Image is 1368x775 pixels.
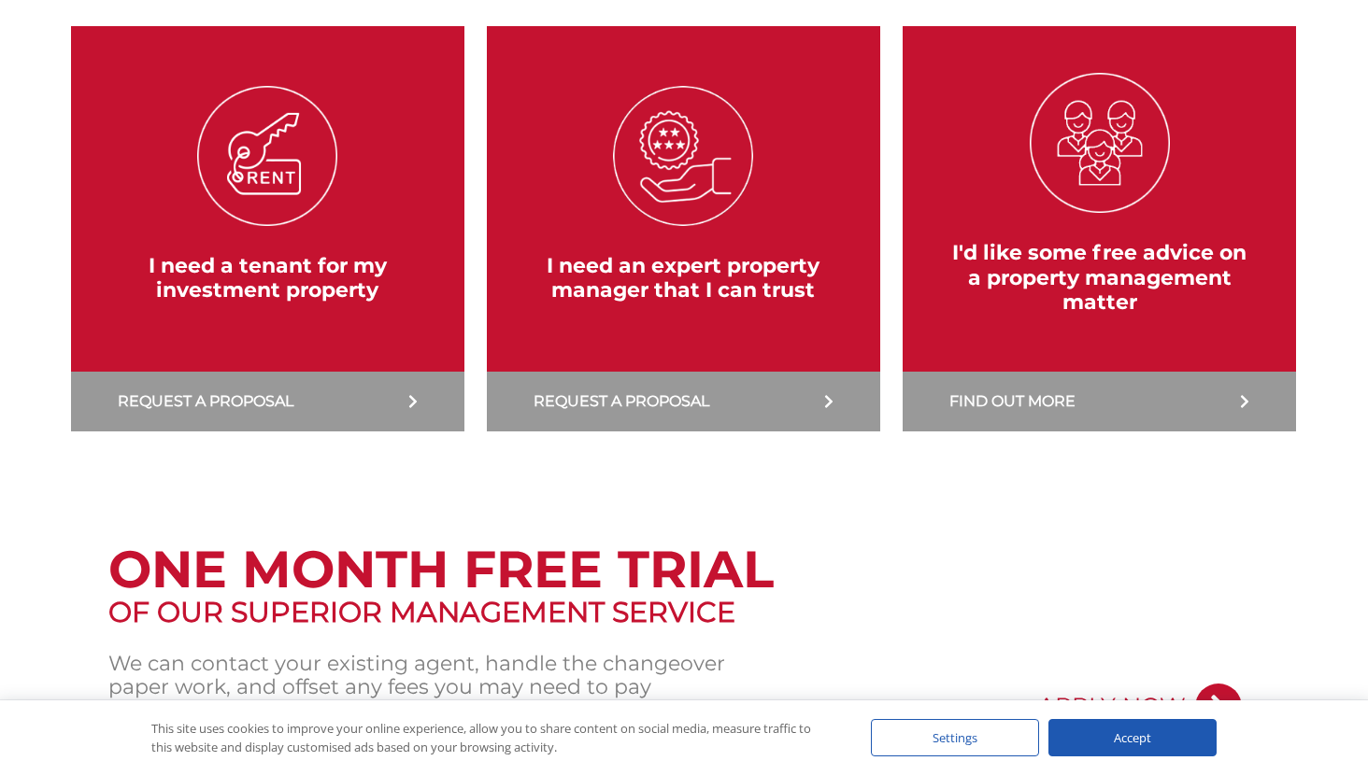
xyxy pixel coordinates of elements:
[871,719,1039,756] div: Settings
[1038,683,1242,730] a: Apply Now
[1048,719,1217,756] div: Accept
[151,719,834,756] div: This site uses cookies to improve your online experience, allow you to share content on social me...
[108,600,1261,624] p: of our superior management service
[108,539,1261,600] h3: One Month Free Trial
[108,652,762,698] p: We can contact your existing agent, handle the changeover paper work, and offset any fees you may...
